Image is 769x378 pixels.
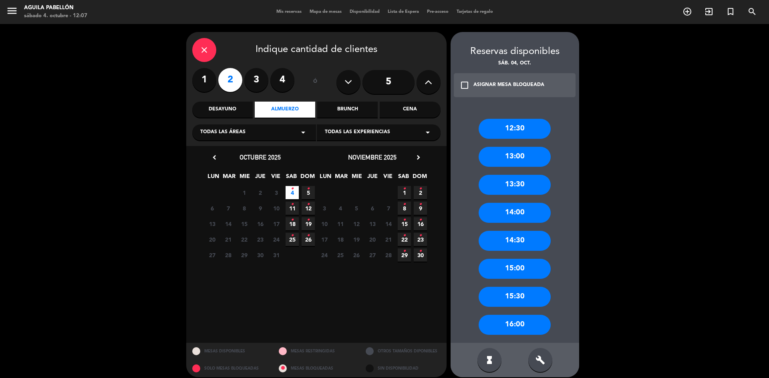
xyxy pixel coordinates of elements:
[398,202,411,215] span: 8
[423,10,453,14] span: Pre-acceso
[366,233,379,246] span: 20
[254,217,267,230] span: 16
[302,202,315,215] span: 12
[419,182,422,195] i: •
[318,233,331,246] span: 17
[186,343,273,360] div: MESAS DISPONIBLES
[403,182,406,195] i: •
[238,233,251,246] span: 22
[414,153,423,162] i: chevron_right
[300,172,314,185] span: DOM
[414,186,427,199] span: 2
[479,315,551,335] div: 16:00
[403,198,406,211] i: •
[6,5,18,17] i: menu
[192,68,216,92] label: 1
[398,217,411,230] span: 15
[254,248,267,262] span: 30
[205,217,219,230] span: 13
[398,233,411,246] span: 22
[302,186,315,199] span: 5
[423,128,433,137] i: arrow_drop_down
[414,233,427,246] span: 23
[319,172,332,185] span: LUN
[291,182,294,195] i: •
[747,7,757,16] i: search
[192,38,441,62] div: Indique cantidad de clientes
[240,153,281,161] span: octubre 2025
[318,248,331,262] span: 24
[419,245,422,258] i: •
[307,229,310,242] i: •
[238,217,251,230] span: 15
[186,360,273,377] div: SOLO MESAS BLOQUEADAS
[221,217,235,230] span: 14
[535,355,545,365] i: build
[205,233,219,246] span: 20
[380,102,440,118] div: Cena
[413,172,426,185] span: DOM
[398,248,411,262] span: 29
[238,248,251,262] span: 29
[384,10,423,14] span: Lista de Espera
[200,128,246,136] span: Todas las áreas
[350,248,363,262] span: 26
[403,214,406,226] i: •
[726,7,735,16] i: turned_in_not
[273,360,360,377] div: MESAS BLOQUEADAS
[334,217,347,230] span: 11
[286,233,299,246] span: 25
[366,248,379,262] span: 27
[334,233,347,246] span: 18
[334,202,347,215] span: 4
[221,248,235,262] span: 28
[382,202,395,215] span: 7
[272,10,306,14] span: Mis reservas
[318,202,331,215] span: 3
[270,202,283,215] span: 10
[291,198,294,211] i: •
[334,172,348,185] span: MAR
[453,10,497,14] span: Tarjetas de regalo
[419,214,422,226] i: •
[419,229,422,242] i: •
[382,217,395,230] span: 14
[334,248,347,262] span: 25
[382,248,395,262] span: 28
[205,202,219,215] span: 6
[6,5,18,20] button: menu
[403,245,406,258] i: •
[451,60,579,68] div: sáb. 04, oct.
[317,102,378,118] div: Brunch
[350,233,363,246] span: 19
[460,80,469,90] i: check_box_outline_blank
[270,68,294,92] label: 4
[238,186,251,199] span: 1
[254,172,267,185] span: JUE
[291,229,294,242] i: •
[221,233,235,246] span: 21
[255,102,315,118] div: Almuerzo
[306,10,346,14] span: Mapa de mesas
[479,231,551,251] div: 14:30
[381,172,395,185] span: VIE
[285,172,298,185] span: SAB
[318,217,331,230] span: 10
[24,12,87,20] div: sábado 4. octubre - 12:07
[291,214,294,226] i: •
[270,217,283,230] span: 17
[24,4,87,12] div: Aguila Pabellón
[270,248,283,262] span: 31
[307,182,310,195] i: •
[205,248,219,262] span: 27
[366,217,379,230] span: 13
[221,202,235,215] span: 7
[479,259,551,279] div: 15:00
[350,217,363,230] span: 12
[398,186,411,199] span: 1
[222,172,236,185] span: MAR
[419,198,422,211] i: •
[302,68,328,96] div: ó
[238,172,251,185] span: MIE
[479,147,551,167] div: 13:00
